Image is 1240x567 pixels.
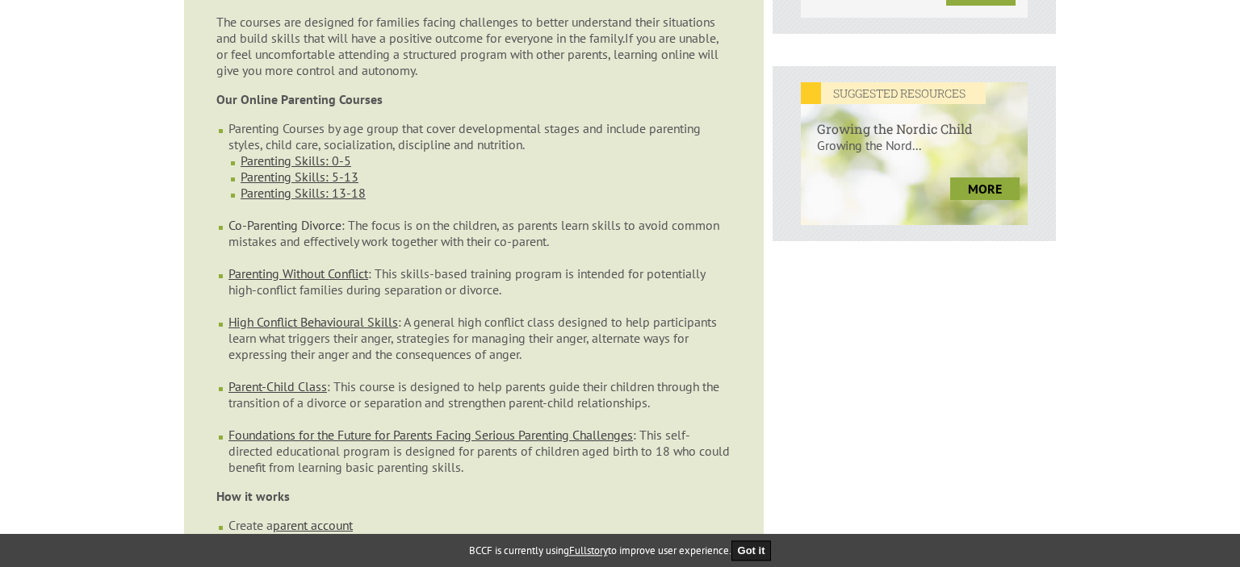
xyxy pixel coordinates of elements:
[273,517,353,533] a: parent account
[241,185,366,201] a: Parenting Skills: 13-18
[228,265,731,314] li: : This skills-based training program is intended for potentially high-conflict families during se...
[216,14,731,78] p: The courses are designed for families facing challenges to better understand their situations and...
[216,30,718,78] span: If you are unable, or feel uncomfortable attending a structured program with other parents, learn...
[801,137,1028,169] p: Growing the Nord...
[228,314,398,330] a: High Conflict Behavioural Skills
[801,104,1028,137] h6: Growing the Nordic Child
[228,378,327,394] a: Parent-Child Class
[228,217,731,265] li: : The focus is on the children, as parents learn skills to avoid common mistakes and effectively ...
[241,152,351,169] a: Parenting Skills: 0-5
[569,544,608,557] a: Fullstory
[216,91,383,107] strong: Our Online Parenting Courses
[801,82,986,104] em: SUGGESTED RESOURCES
[228,427,731,475] li: : This self-directed educational program is designed for parents of children aged birth to 18 who...
[228,378,731,427] li: : This course is designed to help parents guide their children through the transition of a divorc...
[241,169,358,185] a: Parenting Skills: 5-13
[487,533,559,549] a: training page
[228,120,731,217] li: Parenting Courses by age group that cover developmental stages and include parenting styles, chil...
[228,314,731,378] li: : A general high conflict class designed to help participants learn what triggers their anger, st...
[228,533,731,549] li: Register for an online parenting program on our
[228,265,368,281] a: Parenting Without Conflict
[228,427,633,443] a: Foundations for the Future for Parents Facing Serious Parenting Challenges
[216,488,290,504] strong: How it works
[228,217,341,233] a: Co-Parenting Divorce
[731,540,772,561] button: Got it
[950,177,1020,200] a: more
[228,517,731,533] li: Create a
